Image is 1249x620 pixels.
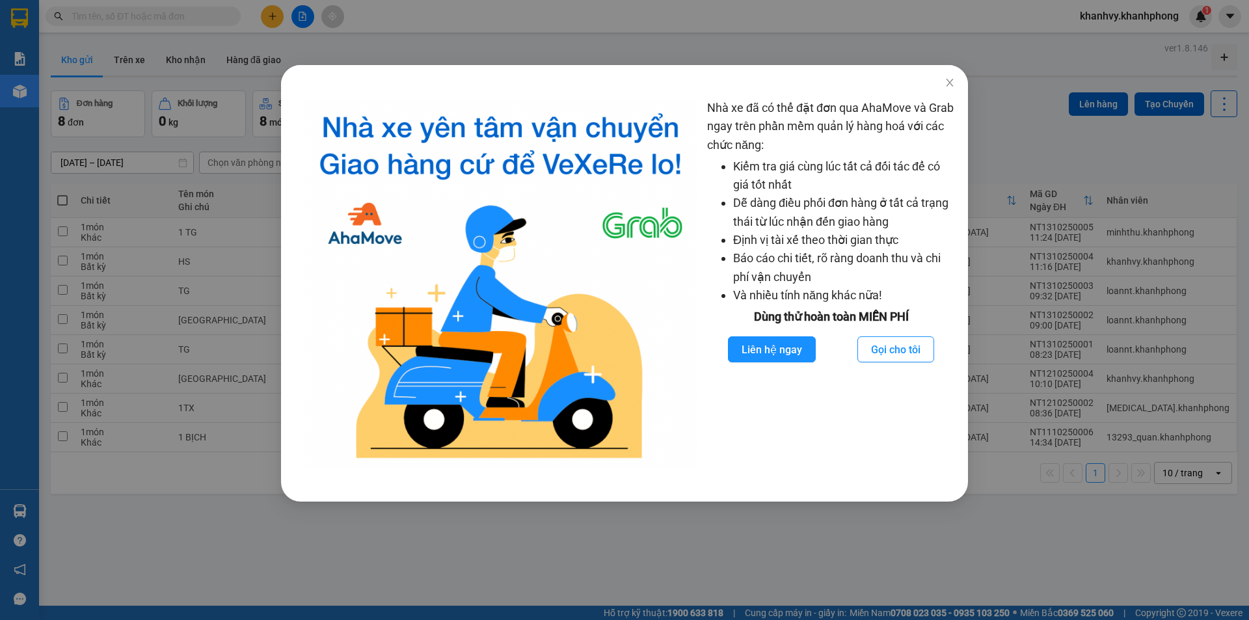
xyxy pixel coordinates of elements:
[728,336,816,362] button: Liên hệ ngay
[932,65,968,101] button: Close
[707,308,955,326] div: Dùng thử hoàn toàn MIỄN PHÍ
[945,77,955,88] span: close
[733,286,955,304] li: Và nhiều tính năng khác nữa!
[871,342,920,358] span: Gọi cho tôi
[742,342,802,358] span: Liên hệ ngay
[733,194,955,231] li: Dễ dàng điều phối đơn hàng ở tất cả trạng thái từ lúc nhận đến giao hàng
[733,157,955,195] li: Kiểm tra giá cùng lúc tất cả đối tác để có giá tốt nhất
[304,99,697,469] img: logo
[733,231,955,249] li: Định vị tài xế theo thời gian thực
[733,249,955,286] li: Báo cáo chi tiết, rõ ràng doanh thu và chi phí vận chuyển
[707,99,955,469] div: Nhà xe đã có thể đặt đơn qua AhaMove và Grab ngay trên phần mềm quản lý hàng hoá với các chức năng:
[857,336,934,362] button: Gọi cho tôi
